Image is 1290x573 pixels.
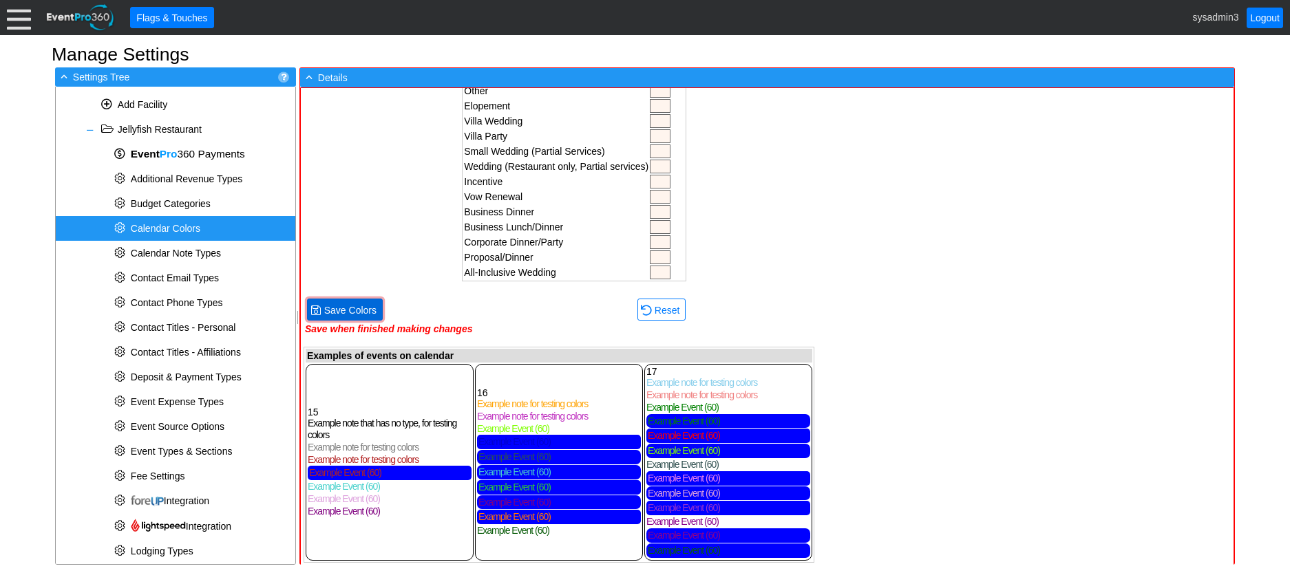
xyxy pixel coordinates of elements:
[650,190,670,204] div: #fff5ee
[464,84,648,98] td: Other
[648,545,809,556] div: Example Event (60)
[646,459,810,471] div: Example Event (60)
[58,70,70,83] span: -
[464,99,648,113] td: Elopement
[464,266,648,279] td: All-Inclusive Wedding
[650,250,670,264] div: #fff5ee
[131,519,186,532] img: lightspeed
[306,364,474,560] td: 15
[131,322,236,333] span: Contact Titles - Personal
[478,466,639,478] div: Example Event (60)
[131,347,241,358] span: Contact Titles - Affiliations
[309,467,470,479] div: Example Event (60)
[464,129,648,143] td: Villa Party
[650,220,670,234] div: #fff5ee
[118,124,202,135] span: Jellyfish Restaurant
[477,423,641,435] div: Example Event (60)
[134,11,210,25] span: Flags & Touches
[650,84,670,98] div: #fff5ee
[308,506,472,517] div: Example Event (60)
[648,473,809,484] div: Example Event (60)
[475,364,643,560] td: 16
[464,144,648,158] td: Small Wedding (Partial Services)
[464,250,648,264] td: Proposal/Dinner
[464,175,648,188] td: Incentive
[308,481,472,493] div: Example Event (60)
[478,451,639,463] div: Example Event (60)
[134,10,210,25] span: Flags & Touches
[7,6,31,30] div: Menu: Click or 'Crtl+M' to toggle menu open/close
[464,160,648,173] td: Wedding (Restaurant only, Partial services)
[648,415,809,427] div: Example Event (60)
[650,114,670,128] div: #fff5ee
[131,148,245,160] span: 360 Payments
[464,114,648,128] td: Villa Wedding
[308,418,472,441] div: Example note that has no type, for testing colors
[318,72,348,83] span: Details
[1247,8,1283,28] a: Logout
[131,223,200,234] span: Calendar Colors
[650,144,670,158] div: #fff5ee
[464,190,648,204] td: Vow Renewal
[131,198,211,209] span: Budget Categories
[131,421,224,432] span: Event Source Options
[464,235,648,249] td: Corporate Dinner/Party
[644,364,812,560] td: 17
[131,521,231,532] span: Integration
[131,495,164,506] img: foreUP
[131,148,178,160] b: Event
[652,303,683,317] span: Reset
[52,45,1238,64] h1: Manage Settings
[650,175,670,188] div: #fff5ee
[73,72,130,83] span: Settings Tree
[650,99,670,113] div: #fff5ee
[303,71,315,83] span: -
[321,303,379,317] span: Save Colors
[477,525,641,537] div: Example Event (60)
[131,495,209,506] span: Integration
[464,205,648,219] td: Business Dinner
[650,235,670,249] div: #fff5ee
[160,148,178,160] span: Pro
[646,389,810,401] div: Example note for testing colors
[650,129,670,143] div: #fff5ee
[648,488,809,499] div: Example Event (60)
[478,511,639,523] div: Example Event (60)
[306,349,812,363] td: Examples of events on calendar
[131,545,193,556] span: Lodging Types
[648,502,809,514] div: Example Event (60)
[305,323,473,334] span: Save when finished making changes
[131,396,224,407] span: Event Expense Types
[131,371,242,382] span: Deposit & Payment Types
[478,497,639,508] div: Example Event (60)
[131,248,221,259] span: Calendar Note Types
[648,530,809,541] div: Example Event (60)
[646,377,810,389] div: Example note for testing colors
[131,297,223,308] span: Contact Phone Types
[650,266,670,279] div: #fff5ee
[648,430,809,442] div: Example Event (60)
[477,398,641,410] div: Example note for testing colors
[308,493,472,505] div: Example Event (60)
[646,516,810,528] div: Example Event (60)
[464,220,648,234] td: Business Lunch/Dinner
[118,99,167,110] span: Add Facility
[131,173,242,184] span: Additional Revenue Types
[477,411,641,422] div: Example note for testing colors
[478,482,639,493] div: Example Event (60)
[308,454,472,466] div: Example note for testing colors
[641,302,683,316] span: Reset
[131,446,233,457] span: Event Types & Sections
[45,2,116,33] img: EventPro360
[646,402,810,413] div: Example Event (60)
[308,442,472,453] div: Example note for testing colors
[1193,11,1239,22] span: sysadmin3
[650,160,670,173] div: #fff5ee
[648,445,809,457] div: Example Event (60)
[131,471,185,482] span: Fee Settings
[310,302,379,316] span: Save Colors
[478,436,639,448] div: Example Event (60)
[650,205,670,219] div: #fff5ee
[131,272,219,283] span: Contact Email Types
